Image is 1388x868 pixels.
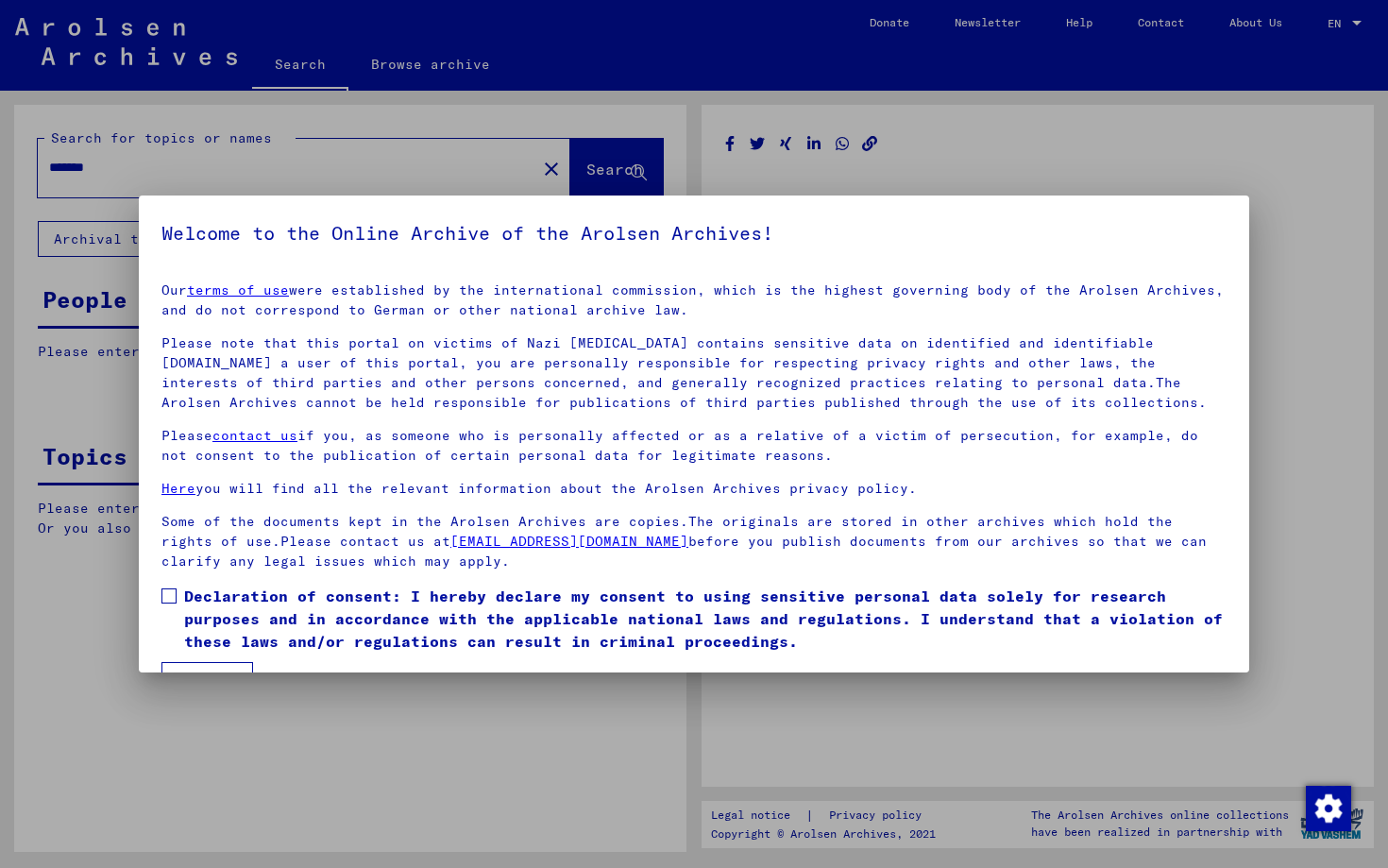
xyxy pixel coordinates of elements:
p: Our were established by the international commission, which is the highest governing body of the ... [161,281,1227,320]
p: Please if you, as someone who is personally affected or as a relative of a victim of persecution,... [161,426,1227,466]
p: Some of the documents kept in the Arolsen Archives are copies.The originals are stored in other a... [161,512,1227,571]
h5: Welcome to the Online Archive of the Arolsen Archives! [161,218,1227,248]
a: Here [161,480,195,497]
p: you will find all the relevant information about the Arolsen Archives privacy policy. [161,479,1227,499]
p: Please note that this portal on victims of Nazi [MEDICAL_DATA] contains sensitive data on identif... [161,333,1227,413]
a: [EMAIL_ADDRESS][DOMAIN_NAME] [450,533,688,550]
span: Declaration of consent: I hereby declare my consent to using sensitive personal data solely for r... [184,585,1227,653]
a: contact us [212,427,297,444]
a: terms of use [187,281,289,298]
button: I agree [161,662,253,698]
img: Change consent [1306,786,1351,831]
